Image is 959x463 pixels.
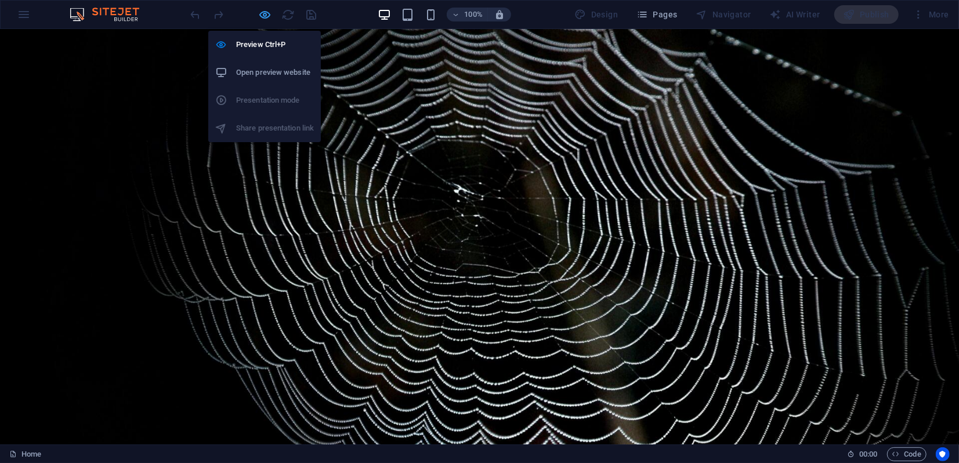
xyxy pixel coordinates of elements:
span: Pages [636,9,677,20]
span: Code [892,447,921,461]
i: On resize automatically adjust zoom level to fit chosen device. [494,9,505,20]
h6: Open preview website [236,66,314,79]
button: Code [887,447,927,461]
span: 00 00 [859,447,877,461]
button: 100% [447,8,488,21]
div: Design (Ctrl+Alt+Y) [570,5,623,24]
button: Pages [632,5,682,24]
button: Usercentrics [936,447,950,461]
img: Editor Logo [67,8,154,21]
span: : [867,450,869,458]
h6: Session time [847,447,878,461]
a: Click to cancel selection. Double-click to open Pages [9,447,41,461]
h6: 100% [464,8,483,21]
h6: Preview Ctrl+P [236,38,314,52]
